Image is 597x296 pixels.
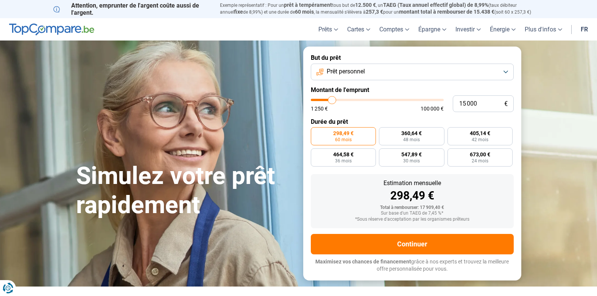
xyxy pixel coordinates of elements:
span: 547,89 € [401,152,422,157]
span: 1 250 € [311,106,328,111]
span: 36 mois [335,159,352,163]
span: Maximisez vos chances de financement [315,259,411,265]
div: *Sous réserve d'acceptation par les organismes prêteurs [317,217,508,222]
span: 42 mois [472,137,488,142]
div: Total à rembourser: 17 909,40 € [317,205,508,210]
span: prêt à tempérament [284,2,332,8]
span: 298,49 € [333,131,354,136]
span: 464,58 € [333,152,354,157]
div: 298,49 € [317,190,508,201]
span: 100 000 € [421,106,444,111]
span: TAEG (Taux annuel effectif global) de 8,99% [383,2,488,8]
div: Sur base d'un TAEG de 7,45 %* [317,211,508,216]
button: Continuer [311,234,514,254]
span: 48 mois [403,137,420,142]
h1: Simulez votre prêt rapidement [76,162,294,220]
label: But du prêt [311,54,514,61]
label: Montant de l'emprunt [311,86,514,93]
span: 60 mois [335,137,352,142]
button: Prêt personnel [311,64,514,80]
span: € [504,101,508,107]
a: Comptes [375,18,414,41]
span: 12.500 € [355,2,376,8]
span: 405,14 € [470,131,490,136]
a: Cartes [343,18,375,41]
span: 673,00 € [470,152,490,157]
a: Énergie [485,18,520,41]
span: 360,64 € [401,131,422,136]
span: fixe [234,9,243,15]
a: Prêts [314,18,343,41]
a: Plus d'infos [520,18,567,41]
p: Exemple représentatif : Pour un tous but de , un (taux débiteur annuel de 8,99%) et une durée de ... [220,2,544,16]
label: Durée du prêt [311,118,514,125]
span: 257,3 € [366,9,383,15]
a: Investir [451,18,485,41]
span: 24 mois [472,159,488,163]
p: grâce à nos experts et trouvez la meilleure offre personnalisée pour vous. [311,258,514,273]
a: fr [576,18,592,41]
a: Épargne [414,18,451,41]
div: Estimation mensuelle [317,180,508,186]
span: 60 mois [295,9,314,15]
span: montant total à rembourser de 15.438 € [399,9,494,15]
span: 30 mois [403,159,420,163]
img: TopCompare [9,23,94,36]
p: Attention, emprunter de l'argent coûte aussi de l'argent. [53,2,211,16]
span: Prêt personnel [327,67,365,76]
